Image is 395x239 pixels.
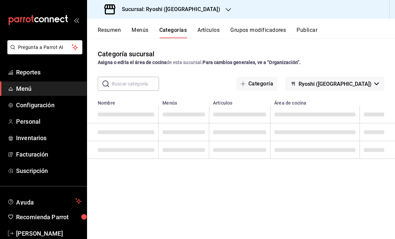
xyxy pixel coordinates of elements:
[16,117,81,126] span: Personal
[158,96,209,106] th: Menús
[16,68,81,77] span: Reportes
[16,166,81,175] span: Suscripción
[98,27,121,38] button: Resumen
[16,84,81,93] span: Menú
[98,59,384,66] div: de esta sucursal.
[18,44,72,51] span: Pregunta a Parrot AI
[74,17,79,23] button: open_drawer_menu
[98,49,154,59] div: Categoría sucursal
[87,96,395,159] table: categoriesTable
[112,77,159,91] input: Buscar categoría
[116,5,220,13] h3: Sucursal: Ryoshi ([GEOGRAPHIC_DATA])
[5,49,82,56] a: Pregunta a Parrot AI
[16,197,73,205] span: Ayuda
[270,96,360,106] th: Área de cocina
[299,81,372,87] span: Ryoshi ([GEOGRAPHIC_DATA])
[209,96,270,106] th: Artículos
[159,27,187,38] button: Categorías
[16,150,81,159] span: Facturación
[16,133,81,142] span: Inventarios
[7,40,82,54] button: Pregunta a Parrot AI
[16,213,81,222] span: Recomienda Parrot
[203,60,301,65] strong: Para cambios generales, ve a “Organización”.
[98,60,167,65] strong: Asigna o edita el área de cocina
[197,27,220,38] button: Artículos
[87,96,158,106] th: Nombre
[236,77,277,91] button: Categoría
[285,77,384,91] button: Ryoshi ([GEOGRAPHIC_DATA])
[16,101,81,110] span: Configuración
[98,27,395,38] div: navigation tabs
[297,27,317,38] button: Publicar
[230,27,286,38] button: Grupos modificadores
[132,27,148,38] button: Menús
[16,229,81,238] span: [PERSON_NAME]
